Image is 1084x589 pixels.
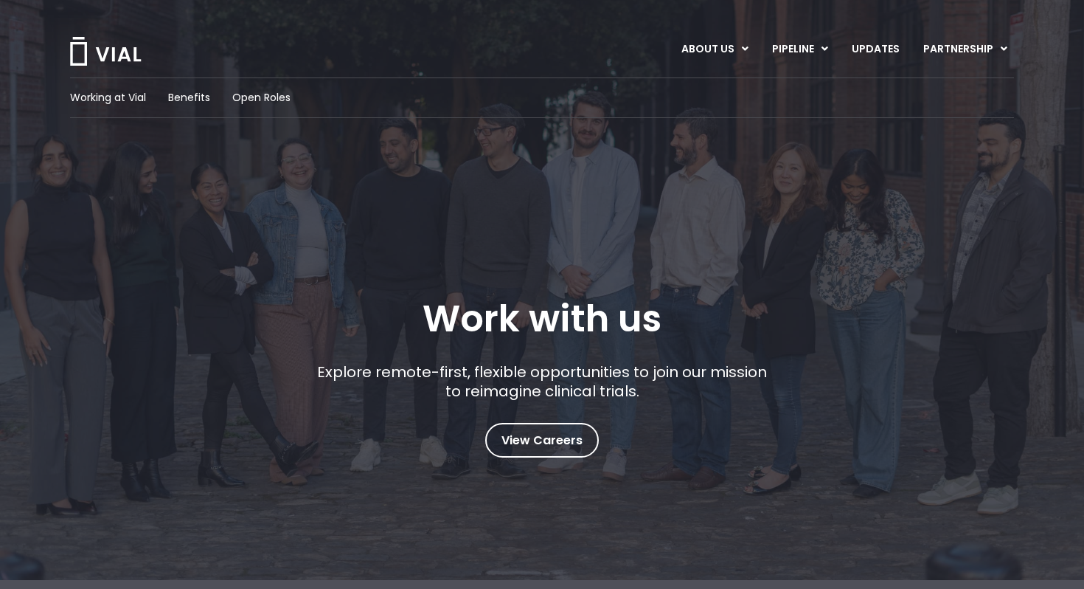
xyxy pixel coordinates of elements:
[312,362,773,401] p: Explore remote-first, flexible opportunities to join our mission to reimagine clinical trials.
[670,37,760,62] a: ABOUT USMenu Toggle
[70,90,146,106] a: Working at Vial
[232,90,291,106] a: Open Roles
[840,37,911,62] a: UPDATES
[485,423,599,458] a: View Careers
[69,37,142,66] img: Vial Logo
[423,297,661,340] h1: Work with us
[760,37,839,62] a: PIPELINEMenu Toggle
[911,37,1019,62] a: PARTNERSHIPMenu Toggle
[168,90,210,106] a: Benefits
[501,431,583,450] span: View Careers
